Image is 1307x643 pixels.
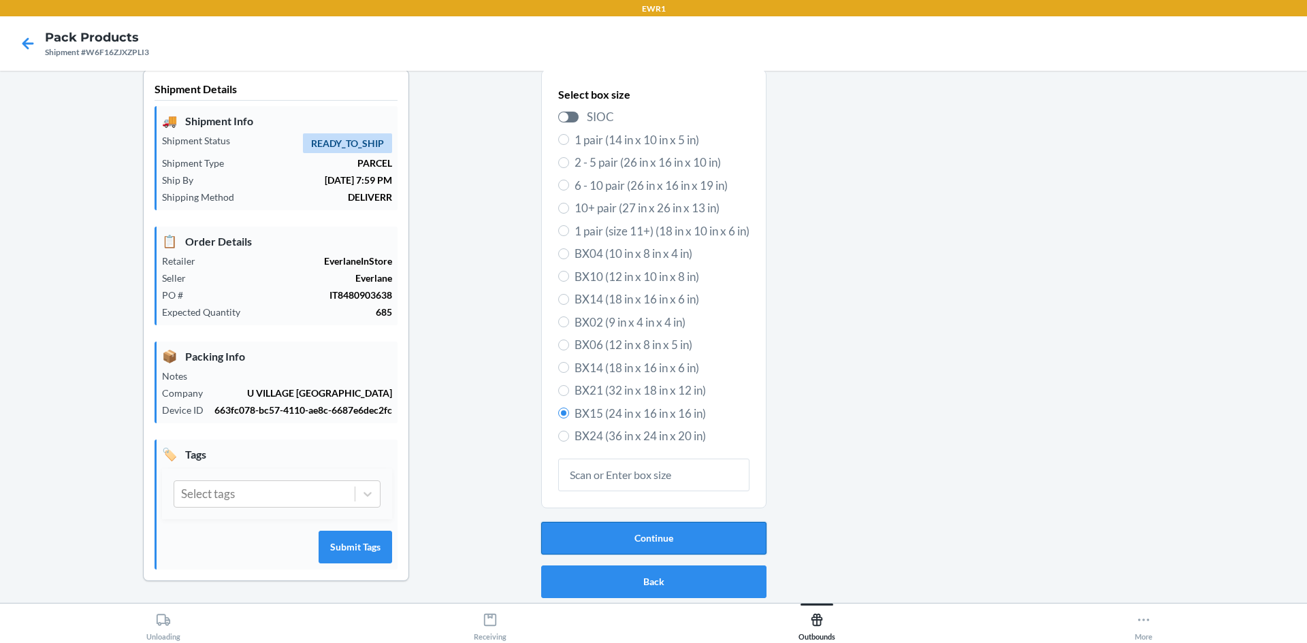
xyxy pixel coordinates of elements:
div: Unloading [146,607,180,641]
p: 663fc078-bc57-4110-ae8c-6687e6dec2fc [214,403,392,417]
span: 📦 [162,347,177,365]
span: READY_TO_SHIP [303,133,392,153]
span: 🏷️ [162,445,177,463]
p: Shipment Info [162,112,392,130]
span: 1 pair (14 in x 10 in x 5 in) [575,131,749,149]
input: BX04 (10 in x 8 in x 4 in) [558,248,569,259]
span: SIOC [587,108,749,126]
span: BX15 (24 in x 16 in x 16 in) [575,405,749,423]
input: 1 pair (size 11+) (18 in x 10 in x 6 in) [558,225,569,236]
input: BX14 (18 in x 16 in x 6 in) [558,294,569,305]
p: DELIVERR [245,190,392,204]
p: Notes [162,369,198,383]
input: BX14 (18 in x 16 in x 6 in) [558,362,569,373]
div: Shipment #W6F16ZJXZPLI3 [45,46,149,59]
div: Outbounds [798,607,835,641]
p: [DATE] 7:59 PM [204,173,392,187]
span: BX21 (32 in x 18 in x 12 in) [575,382,749,399]
input: Scan or Enter box size [558,459,749,491]
span: 10+ pair (27 in x 26 in x 13 in) [575,199,749,217]
p: Seller [162,271,197,285]
p: PARCEL [235,156,392,170]
p: Everlane [197,271,392,285]
span: BX24 (36 in x 24 in x 20 in) [575,427,749,445]
p: Company [162,386,214,400]
span: 📋 [162,232,177,250]
input: 1 pair (14 in x 10 in x 5 in) [558,134,569,145]
button: Back [541,565,767,598]
input: BX24 (36 in x 24 in x 20 in) [558,431,569,442]
p: Order Details [162,232,392,250]
span: BX06 (12 in x 8 in x 5 in) [575,336,749,354]
p: Tags [162,445,392,463]
input: 2 - 5 pair (26 in x 16 in x 10 in) [558,157,569,168]
input: BX10 (12 in x 10 in x 8 in) [558,271,569,282]
span: 🚚 [162,112,177,130]
div: More [1135,607,1152,641]
span: BX02 (9 in x 4 in x 4 in) [575,314,749,331]
input: BX21 (32 in x 18 in x 12 in) [558,385,569,396]
p: U VILLAGE [GEOGRAPHIC_DATA] [214,386,392,400]
span: BX14 (18 in x 16 in x 6 in) [575,359,749,377]
span: 6 - 10 pair (26 in x 16 in x 19 in) [575,177,749,195]
p: EWR1 [642,3,666,15]
input: BX15 (24 in x 16 in x 16 in) [558,408,569,418]
input: 6 - 10 pair (26 in x 16 in x 19 in) [558,180,569,191]
p: Shipping Method [162,190,245,204]
span: 1 pair (size 11+) (18 in x 10 in x 6 in) [575,222,749,240]
span: BX04 (10 in x 8 in x 4 in) [575,245,749,263]
button: Continue [541,522,767,555]
p: Shipment Type [162,156,235,170]
input: BX06 (12 in x 8 in x 5 in) [558,340,569,350]
p: EverlaneInStore [206,254,392,268]
span: BX14 (18 in x 16 in x 6 in) [575,291,749,308]
button: Submit Tags [319,531,392,563]
span: BX10 (12 in x 10 in x 8 in) [575,268,749,286]
p: Device ID [162,403,214,417]
button: Outbounds [653,604,980,641]
button: Receiving [327,604,653,641]
span: 2 - 5 pair (26 in x 16 in x 10 in) [575,154,749,171]
p: Expected Quantity [162,305,251,319]
input: BX02 (9 in x 4 in x 4 in) [558,316,569,327]
p: Retailer [162,254,206,268]
p: Select box size [558,86,749,103]
h4: Pack Products [45,29,149,46]
input: 10+ pair (27 in x 26 in x 13 in) [558,203,569,214]
div: Receiving [474,607,506,641]
button: More [980,604,1307,641]
p: Shipment Status [162,133,241,148]
p: 685 [251,305,392,319]
p: Packing Info [162,347,392,365]
div: Select tags [181,485,235,503]
p: PO # [162,288,194,302]
p: IT8480903638 [194,288,392,302]
p: Shipment Details [155,81,398,101]
p: Ship By [162,173,204,187]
